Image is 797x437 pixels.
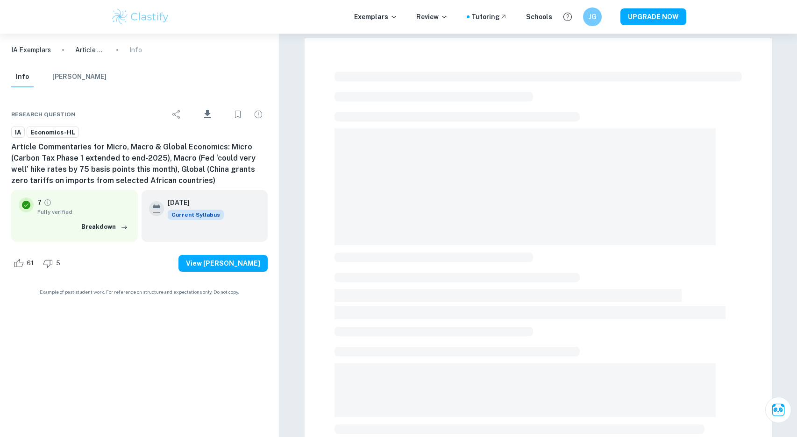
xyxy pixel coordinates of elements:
[11,127,25,138] a: IA
[11,289,268,296] span: Example of past student work. For reference on structure and expectations only. Do not copy.
[11,256,39,271] div: Like
[168,197,216,208] h6: [DATE]
[52,67,107,87] button: [PERSON_NAME]
[228,105,247,124] div: Bookmark
[168,210,224,220] div: This exemplar is based on the current syllabus. Feel free to refer to it for inspiration/ideas wh...
[11,141,268,186] h6: Article Commentaries for Micro, Macro & Global Economics: Micro (Carbon Tax Phase 1 extended to e...
[41,256,65,271] div: Dislike
[178,255,268,272] button: View [PERSON_NAME]
[51,259,65,268] span: 5
[11,110,76,119] span: Research question
[620,8,686,25] button: UPGRADE NOW
[37,197,42,208] p: 7
[583,7,602,26] button: JG
[43,198,52,207] a: Grade fully verified
[37,208,130,216] span: Fully verified
[27,127,79,138] a: Economics-HL
[11,45,51,55] a: IA Exemplars
[188,102,227,127] div: Download
[79,220,130,234] button: Breakdown
[12,128,24,137] span: IA
[27,128,78,137] span: Economics-HL
[129,45,142,55] p: Info
[765,397,791,423] button: Ask Clai
[471,12,507,22] a: Tutoring
[167,105,186,124] div: Share
[249,105,268,124] div: Report issue
[168,210,224,220] span: Current Syllabus
[416,12,448,22] p: Review
[354,12,398,22] p: Exemplars
[21,259,39,268] span: 61
[560,9,576,25] button: Help and Feedback
[111,7,170,26] img: Clastify logo
[526,12,552,22] a: Schools
[75,45,105,55] p: Article Commentaries for Micro, Macro & Global Economics: Micro (Carbon Tax Phase 1 extended to e...
[587,12,598,22] h6: JG
[11,67,34,87] button: Info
